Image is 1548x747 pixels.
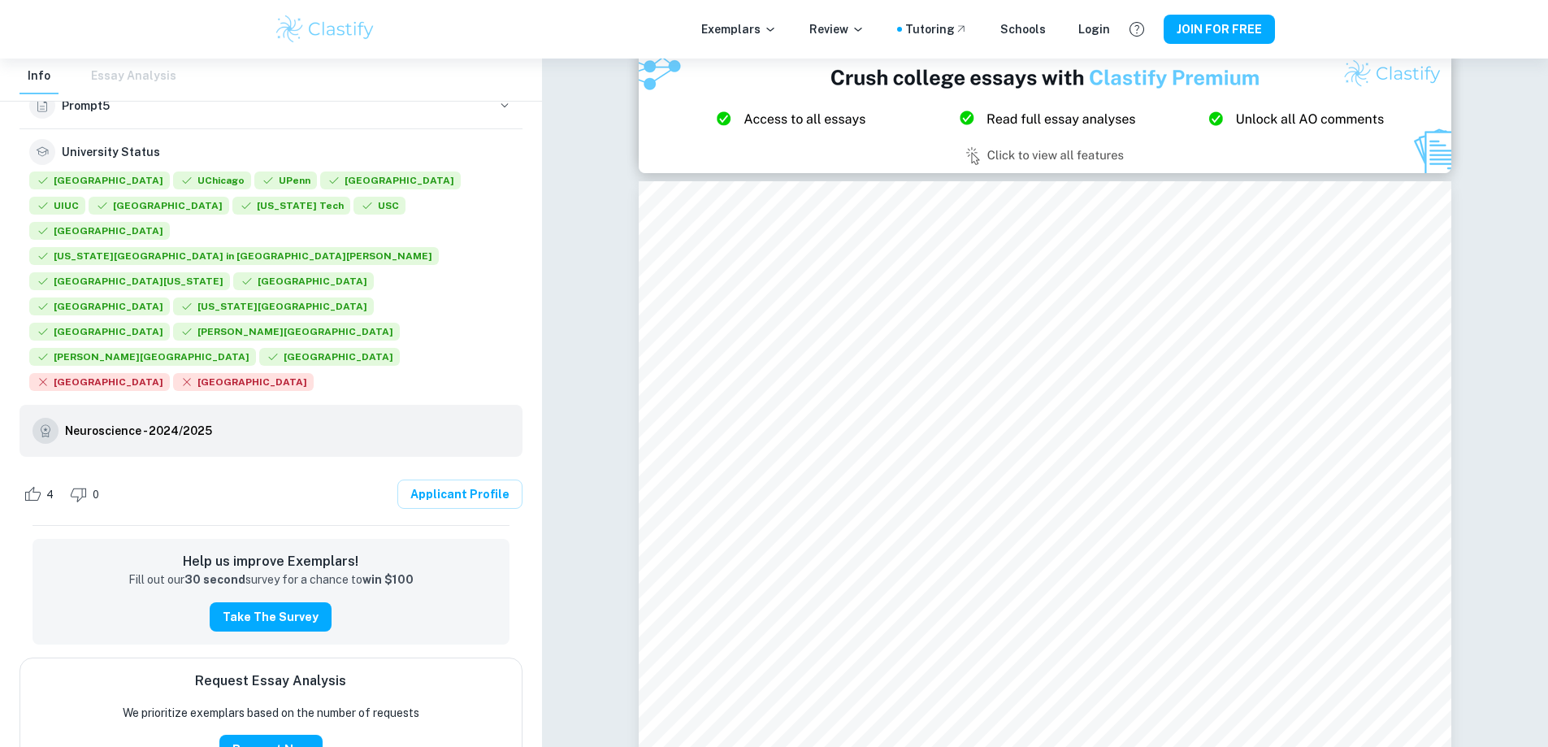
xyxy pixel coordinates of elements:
button: Take the Survey [210,602,332,632]
button: Help and Feedback [1123,15,1151,43]
span: [GEOGRAPHIC_DATA] [233,272,374,290]
a: Applicant Profile [397,480,523,509]
span: [GEOGRAPHIC_DATA] [29,323,170,341]
button: JOIN FOR FREE [1164,15,1275,44]
strong: 30 second [184,573,245,586]
span: [GEOGRAPHIC_DATA] [29,373,170,391]
div: Rejected: Duke University [29,373,170,395]
span: [US_STATE][GEOGRAPHIC_DATA] [173,297,374,315]
a: Login [1078,20,1110,38]
div: Dislike [66,481,108,507]
span: [US_STATE] Tech [232,197,350,215]
button: Prompt5 [20,83,523,128]
span: UPenn [254,172,317,189]
div: Accepted: Columbia University [320,172,461,193]
span: USC [353,197,405,215]
div: Accepted: Pitzer College [29,348,256,370]
span: [GEOGRAPHIC_DATA] [89,197,229,215]
p: Review [809,20,865,38]
div: Accepted: University of Chicago [173,172,251,193]
div: Accepted: Rice University [29,222,170,244]
span: 4 [37,487,63,503]
span: [US_STATE][GEOGRAPHIC_DATA] in [GEOGRAPHIC_DATA][PERSON_NAME] [29,247,439,265]
p: We prioritize exemplars based on the number of requests [123,704,419,722]
span: UChicago [173,172,251,189]
span: [GEOGRAPHIC_DATA] [173,373,314,391]
a: Neuroscience - 2024/2025 [65,418,212,444]
span: 0 [84,487,108,503]
span: [PERSON_NAME][GEOGRAPHIC_DATA] [29,348,256,366]
h6: Prompt 5 [62,97,490,115]
div: Accepted: Occidental College [259,348,400,370]
div: Accepted: Georgia Institute of Technology [232,197,350,219]
div: Accepted: Stanford University [29,172,170,193]
div: Accepted: Brown University [89,197,229,219]
div: Rejected: Dartmouth College [173,373,314,395]
p: Exemplars [701,20,777,38]
button: Info [20,59,59,94]
a: Tutoring [905,20,968,38]
span: [PERSON_NAME][GEOGRAPHIC_DATA] [173,323,400,341]
div: Accepted: Florida State University [173,297,374,319]
div: Accepted: Pomona College [29,323,170,345]
span: [GEOGRAPHIC_DATA] [29,222,170,240]
span: [GEOGRAPHIC_DATA] [259,348,400,366]
a: Schools [1000,20,1046,38]
div: Accepted: University of Florida [29,272,230,294]
img: Clastify logo [274,13,377,46]
span: [GEOGRAPHIC_DATA][US_STATE] [29,272,230,290]
h6: Help us improve Exemplars! [46,552,496,571]
div: Accepted: University of Illinois at Urbana-Champaign [29,197,85,219]
img: Ad [639,51,1451,173]
span: [GEOGRAPHIC_DATA] [320,172,461,189]
h6: University Status [62,143,160,161]
div: Accepted: University of Pennsylvania [254,172,317,193]
div: Like [20,481,63,507]
span: [GEOGRAPHIC_DATA] [29,172,170,189]
h6: Request Essay Analysis [195,671,346,691]
span: UIUC [29,197,85,215]
div: Accepted: University of Miami [29,297,170,319]
strong: win $100 [362,573,414,586]
div: Accepted: University of Southern California [353,197,405,219]
div: Accepted: Emory University [233,272,374,294]
div: Accepted: Washington University in St. Louis [29,247,439,269]
span: [GEOGRAPHIC_DATA] [29,297,170,315]
h6: Neuroscience - 2024/2025 [65,422,212,440]
p: Fill out our survey for a chance to [128,571,414,589]
div: Accepted: Williams College [173,323,400,345]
